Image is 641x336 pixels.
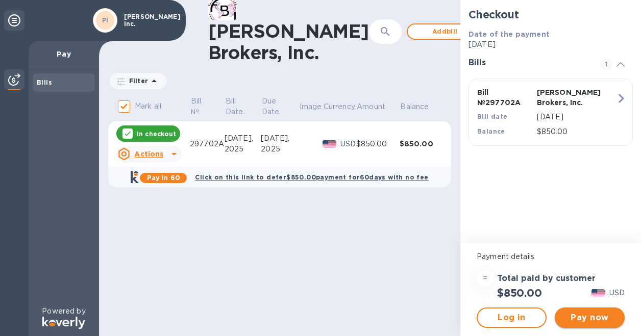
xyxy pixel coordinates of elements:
[340,139,356,149] p: USD
[42,306,85,317] p: Powered by
[195,173,428,181] b: Click on this link to defer $850.00 payment for 60 days with no fee
[147,174,180,182] b: Pay in 60
[555,307,625,328] button: Pay now
[226,96,260,117] span: Bill Date
[135,101,161,112] p: Mark all
[261,144,299,154] div: 2025
[400,101,429,112] p: Balance
[477,270,493,287] div: =
[400,139,443,149] div: $850.00
[497,287,542,299] h2: $850.00
[563,312,617,324] span: Pay now
[102,16,109,24] b: PI
[357,101,385,112] p: Amount
[190,139,225,149] div: 297702A
[400,101,442,112] span: Balance
[469,30,550,38] b: Date of the payment
[262,96,298,117] span: Due Date
[537,112,616,122] p: [DATE]
[356,139,400,149] div: $850.00
[486,312,537,324] span: Log in
[407,23,483,40] button: Addbill
[324,101,355,112] p: Currency
[208,20,369,63] h1: [PERSON_NAME] Brokers, Inc.
[477,307,547,328] button: Log in
[477,113,508,120] b: Bill date
[134,150,163,158] u: Actions
[416,25,474,38] span: Add bill
[477,127,505,135] b: Balance
[191,96,211,117] p: Bill №
[137,130,176,138] p: In checkout
[469,58,588,68] h3: Bills
[537,87,593,108] p: [PERSON_NAME] Brokers, Inc.
[469,8,633,21] h2: Checkout
[125,76,148,85] p: Filter
[37,79,52,86] b: Bills
[537,126,616,137] p: $850.00
[323,140,336,147] img: USD
[477,87,533,108] p: Bill № 297702A
[225,144,261,154] div: 2025
[37,49,91,59] p: Pay
[357,101,399,112] span: Amount
[609,288,625,298] p: USD
[124,13,175,28] p: [PERSON_NAME] Inc.
[591,289,605,296] img: USD
[191,96,224,117] span: Bill №
[300,101,322,112] p: Image
[469,39,633,50] p: [DATE]
[477,251,625,262] p: Payment details
[600,58,612,70] span: 1
[497,274,596,283] h3: Total paid by customer
[42,317,85,329] img: Logo
[261,133,299,144] div: [DATE],
[469,79,633,146] button: Bill №297702A[PERSON_NAME] Brokers, Inc.Bill date[DATE]Balance$850.00
[262,96,284,117] p: Due Date
[226,96,247,117] p: Bill Date
[225,133,261,144] div: [DATE],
